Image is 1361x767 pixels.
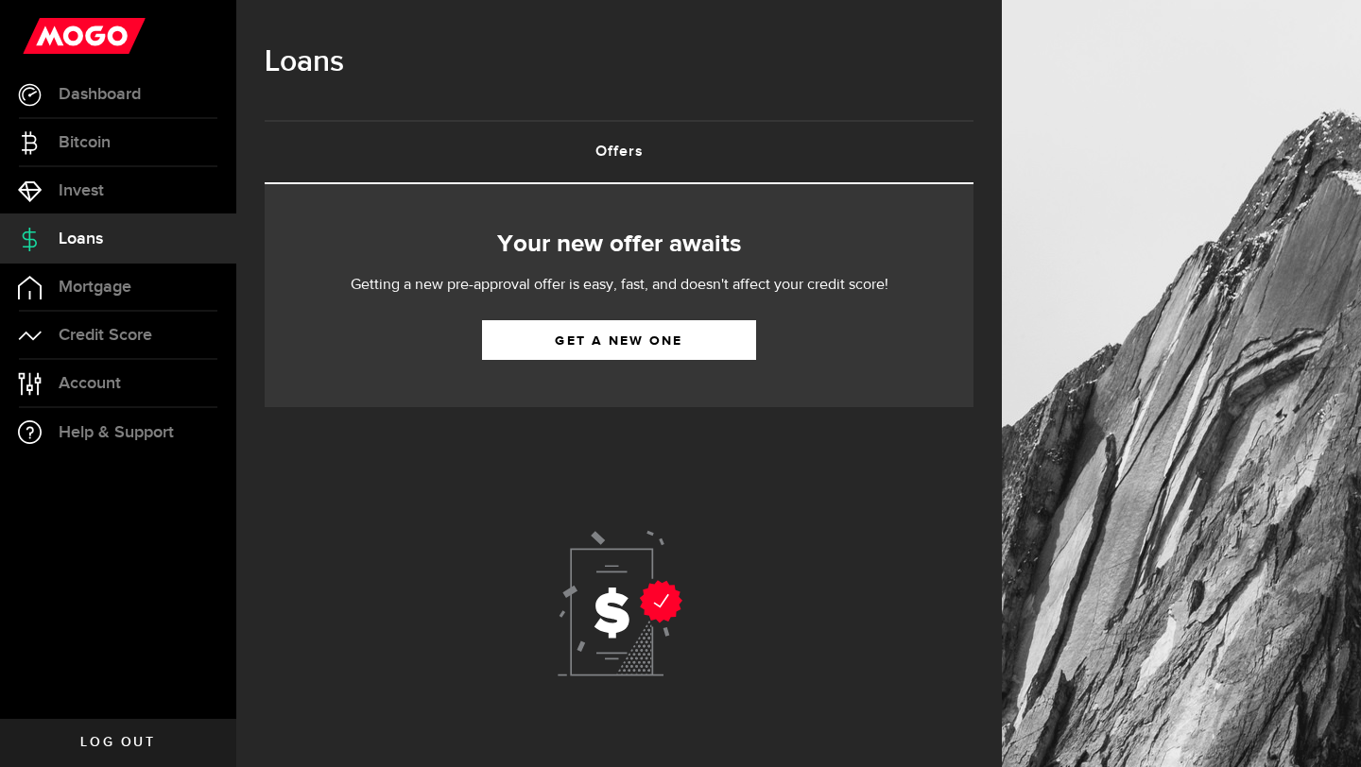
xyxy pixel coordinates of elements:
iframe: LiveChat chat widget [1282,688,1361,767]
span: Credit Score [59,327,152,344]
p: Getting a new pre-approval offer is easy, fast, and doesn't affect your credit score! [293,274,945,297]
h1: Loans [265,38,973,87]
span: Account [59,375,121,392]
span: Mortgage [59,279,131,296]
a: Get a new one [482,320,756,360]
span: Loans [59,230,103,247]
ul: Tabs Navigation [265,120,973,184]
span: Dashboard [59,86,141,103]
span: Log out [80,736,155,749]
h2: Your new offer awaits [293,225,945,264]
span: Bitcoin [59,134,111,151]
span: Help & Support [59,424,174,441]
a: Offers [265,122,973,182]
span: Invest [59,182,104,199]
